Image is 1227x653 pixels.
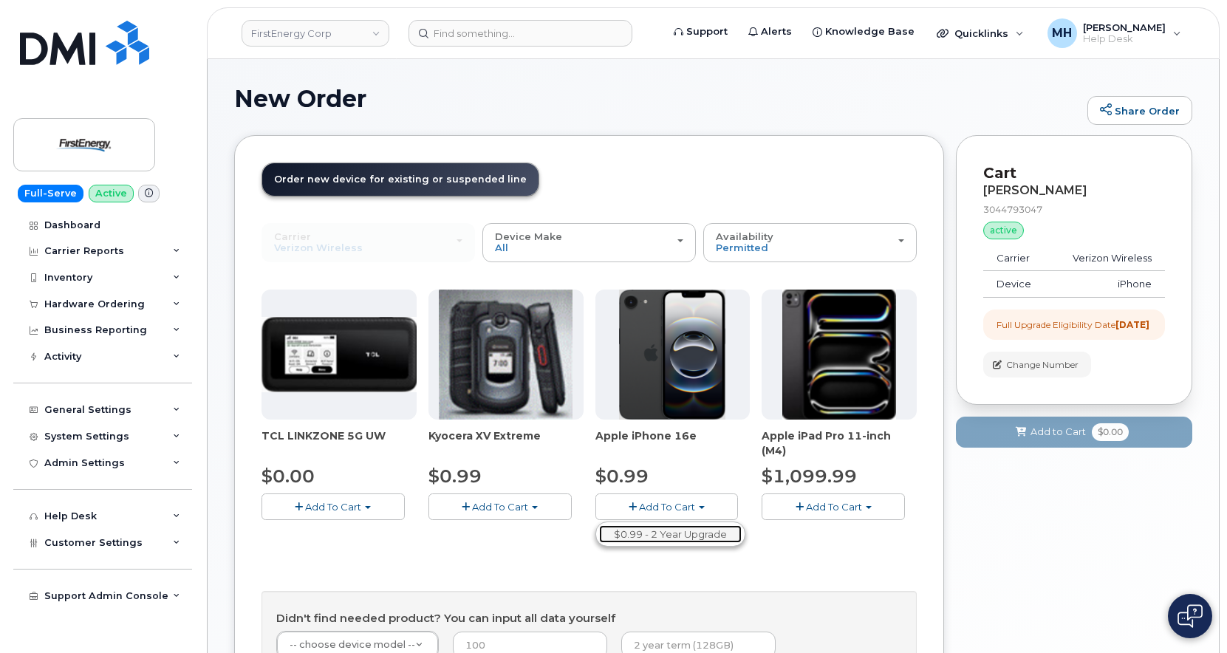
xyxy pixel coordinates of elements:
div: Kyocera XV Extreme [428,428,584,458]
button: Add To Cart [762,493,905,519]
div: Apple iPad Pro 11-inch (M4) [762,428,917,458]
span: Order new device for existing or suspended line [274,174,527,185]
img: linkzone5g.png [262,317,417,392]
span: $0.00 [1092,423,1129,441]
button: Add To Cart [428,493,572,519]
span: Change Number [1006,358,1079,372]
button: Availability Permitted [703,223,917,261]
span: Add To Cart [806,501,862,513]
div: Full Upgrade Eligibility Date [997,318,1149,331]
span: -- choose device model -- [290,639,415,650]
button: Add To Cart [595,493,739,519]
button: Add to Cart $0.00 [956,417,1192,447]
a: Share Order [1087,96,1192,126]
td: Carrier [983,245,1050,272]
img: Open chat [1178,604,1203,628]
button: Change Number [983,352,1091,377]
div: TCL LINKZONE 5G UW [262,428,417,458]
span: Permitted [716,242,768,253]
span: Add to Cart [1031,425,1086,439]
img: xvextreme.gif [439,290,573,420]
span: Device Make [495,230,562,242]
span: All [495,242,508,253]
p: Cart [983,163,1165,184]
strong: [DATE] [1115,319,1149,330]
button: Device Make All [482,223,696,261]
img: iphone16e.png [619,290,725,420]
span: $0.00 [262,465,315,487]
td: Device [983,271,1050,298]
a: $0.99 - 2 Year Upgrade [599,525,742,544]
button: Add To Cart [262,493,405,519]
td: iPhone [1050,271,1165,298]
img: ipad_pro_11_m4.png [782,290,897,420]
span: Add To Cart [639,501,695,513]
td: Verizon Wireless [1050,245,1165,272]
span: Availability [716,230,773,242]
span: Add To Cart [305,501,361,513]
div: [PERSON_NAME] [983,184,1165,197]
span: $0.99 [428,465,482,487]
div: Apple iPhone 16e [595,428,751,458]
span: $1,099.99 [762,465,857,487]
h4: Didn't find needed product? You can input all data yourself [276,612,902,625]
span: $0.99 [595,465,649,487]
span: Add To Cart [472,501,528,513]
div: active [983,222,1024,239]
div: 3044793047 [983,203,1165,216]
h1: New Order [234,86,1080,112]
